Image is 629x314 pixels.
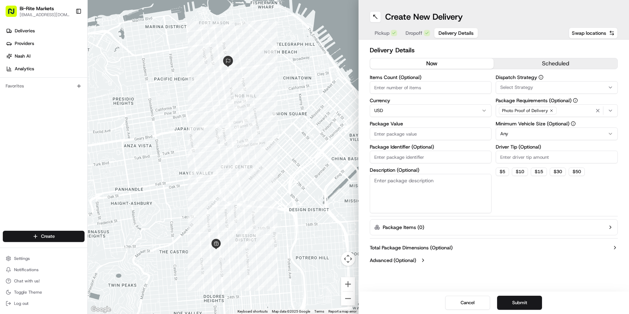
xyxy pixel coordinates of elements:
[496,81,618,94] button: Select Strategy
[7,139,13,144] div: 📗
[56,135,115,148] a: 💻API Documentation
[3,38,87,49] a: Providers
[7,91,47,97] div: Past conversations
[550,168,566,176] button: $30
[385,11,463,22] h1: Create New Delivery
[572,30,606,37] span: Swap locations
[496,168,509,176] button: $5
[7,7,21,21] img: Nash
[14,301,28,306] span: Log out
[370,121,492,126] label: Package Value
[59,109,62,115] span: •
[494,58,617,69] button: scheduled
[370,244,453,251] label: Total Package Dimensions (Optional)
[314,309,324,313] a: Terms (opens in new tab)
[496,151,618,163] input: Enter driver tip amount
[569,27,618,39] button: Swap locations
[22,109,58,115] span: Klarizel Pensader
[496,104,618,117] button: Photo Proof of Delivery
[571,121,576,126] button: Minimum Vehicle Size (Optional)
[370,151,492,163] input: Enter package identifier
[3,276,85,286] button: Chat with us!
[15,40,34,47] span: Providers
[59,139,65,144] div: 💻
[109,90,128,98] button: See all
[18,45,116,53] input: Clear
[15,53,31,59] span: Nash AI
[66,138,113,145] span: API Documentation
[7,67,20,80] img: 1736555255976-a54dd68f-1ca7-489b-9aae-adbdc363a1c4
[370,45,618,55] h2: Delivery Details
[3,51,87,62] a: Nash AI
[3,287,85,297] button: Toggle Theme
[63,109,78,115] span: [DATE]
[14,278,40,284] span: Chat with us!
[70,155,85,161] span: Pylon
[3,63,87,74] a: Analytics
[497,296,542,310] button: Submit
[14,109,20,115] img: 1736555255976-a54dd68f-1ca7-489b-9aae-adbdc363a1c4
[370,168,492,172] label: Description (Optional)
[14,289,42,295] span: Toggle Theme
[496,121,618,126] label: Minimum Vehicle Size (Optional)
[383,224,424,231] label: Package Items ( 0 )
[370,257,618,264] button: Advanced (Optional)
[3,3,73,20] button: Bi-Rite Markets[EMAIL_ADDRESS][DOMAIN_NAME]
[3,231,85,242] button: Create
[341,277,355,291] button: Zoom in
[14,256,30,261] span: Settings
[49,155,85,161] a: Powered byPylon
[328,309,356,313] a: Report a map error
[7,102,18,113] img: Klarizel Pensader
[496,75,618,80] label: Dispatch Strategy
[7,28,128,39] p: Welcome 👋
[573,98,578,103] button: Package Requirements (Optional)
[237,309,268,314] button: Keyboard shortcuts
[370,127,492,140] input: Enter package value
[370,75,492,80] label: Items Count (Optional)
[341,292,355,306] button: Zoom out
[32,67,115,74] div: Start new chat
[370,98,492,103] label: Currency
[15,67,27,80] img: 1724597045416-56b7ee45-8013-43a0-a6f9-03cb97ddad50
[370,58,494,69] button: now
[119,69,128,78] button: Start new chat
[496,144,618,149] label: Driver Tip (Optional)
[3,265,85,275] button: Notifications
[3,254,85,263] button: Settings
[14,138,54,145] span: Knowledge Base
[370,144,492,149] label: Package Identifier (Optional)
[531,168,547,176] button: $15
[370,244,618,251] button: Total Package Dimensions (Optional)
[32,74,96,80] div: We're available if you need us!
[569,168,585,176] button: $50
[4,135,56,148] a: 📗Knowledge Base
[512,168,528,176] button: $10
[500,84,533,91] span: Select Strategy
[406,30,422,37] span: Dropoff
[20,12,70,18] button: [EMAIL_ADDRESS][DOMAIN_NAME]
[375,30,389,37] span: Pickup
[370,81,492,94] input: Enter number of items
[370,257,416,264] label: Advanced (Optional)
[439,30,474,37] span: Delivery Details
[15,28,35,34] span: Deliveries
[89,305,113,314] a: Open this area in Google Maps (opens a new window)
[3,299,85,308] button: Log out
[496,98,618,103] label: Package Requirements (Optional)
[89,305,113,314] img: Google
[538,75,543,80] button: Dispatch Strategy
[445,296,490,310] button: Cancel
[3,80,85,92] div: Favorites
[14,267,39,273] span: Notifications
[272,309,310,313] span: Map data ©2025 Google
[15,66,34,72] span: Analytics
[341,252,355,266] button: Map camera controls
[20,5,54,12] button: Bi-Rite Markets
[370,219,618,235] button: Package Items (0)
[3,25,87,37] a: Deliveries
[502,108,548,113] span: Photo Proof of Delivery
[41,233,55,240] span: Create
